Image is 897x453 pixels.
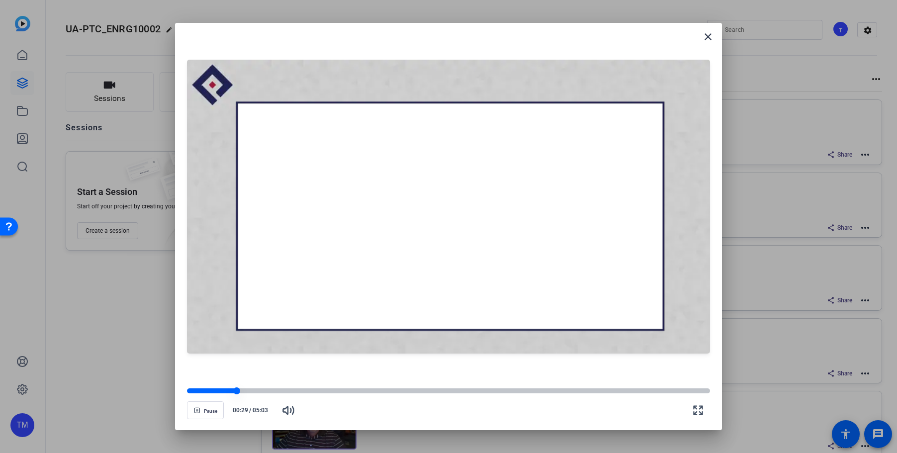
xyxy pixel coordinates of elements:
span: 05:03 [253,406,273,415]
div: / [228,406,272,415]
button: Mute [276,398,300,422]
button: Pause [187,401,224,419]
mat-icon: close [702,31,714,43]
button: Fullscreen [686,398,710,422]
span: Pause [204,408,217,414]
span: 00:29 [228,406,248,415]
